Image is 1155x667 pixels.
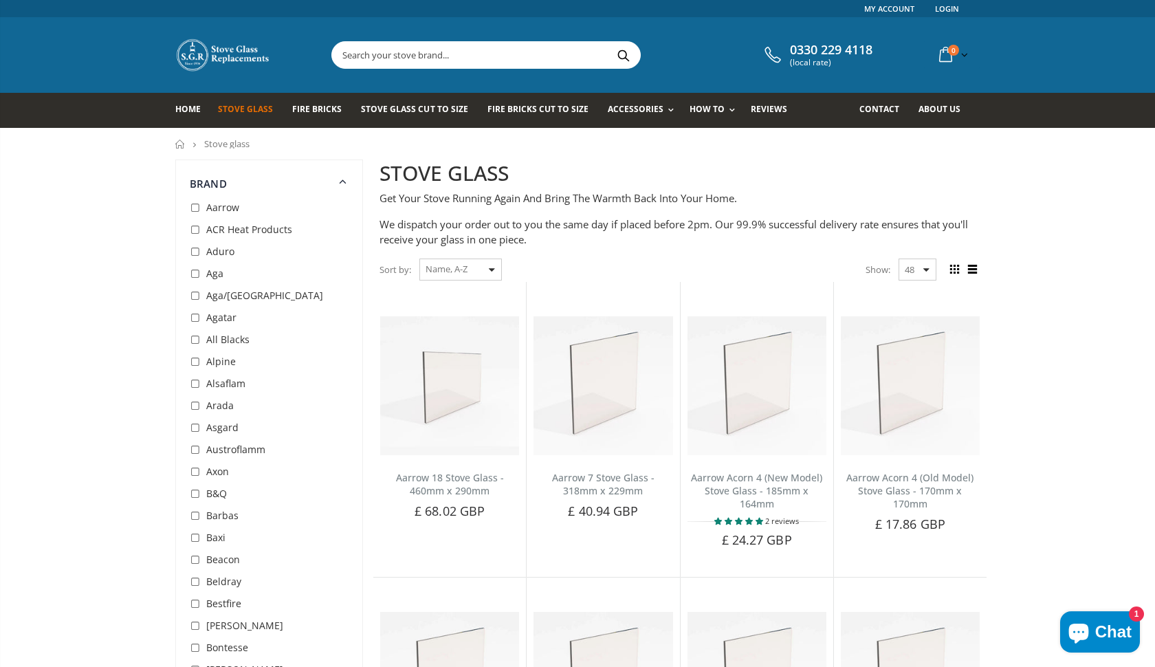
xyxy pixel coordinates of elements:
span: £ 68.02 GBP [415,503,485,519]
span: Austroflamm [206,443,265,456]
span: Stove Glass [218,103,273,115]
span: Fire Bricks Cut To Size [487,103,588,115]
span: Show: [866,259,890,281]
a: Stove Glass [218,93,283,128]
h2: STOVE GLASS [379,160,980,188]
a: Accessories [608,93,681,128]
span: ACR Heat Products [206,223,292,236]
button: Search [608,42,639,68]
span: Agatar [206,311,236,324]
span: Fire Bricks [292,103,342,115]
a: Aarrow Acorn 4 (New Model) Stove Glass - 185mm x 164mm [691,471,822,510]
span: [PERSON_NAME] [206,619,283,632]
span: Barbas [206,509,239,522]
span: Contact [859,103,899,115]
span: 0 [948,45,959,56]
a: Aarrow 7 Stove Glass - 318mm x 229mm [552,471,654,497]
span: Bestfire [206,597,241,610]
span: About us [918,103,960,115]
span: Aga [206,267,223,280]
a: How To [690,93,742,128]
span: Stove Glass Cut To Size [361,103,467,115]
a: 0330 229 4118 (local rate) [761,43,872,67]
span: Alpine [206,355,236,368]
img: Aarrow 7 Stove Glass [533,316,672,455]
img: Aarrow Acorn 4 New Model Stove Glass [687,316,826,455]
span: Axon [206,465,229,478]
a: About us [918,93,971,128]
span: £ 40.94 GBP [568,503,638,519]
a: Aarrow Acorn 4 (Old Model) Stove Glass - 170mm x 170mm [846,471,973,510]
inbox-online-store-chat: Shopify online store chat [1056,611,1144,656]
img: Aarrow 18 Stove Glass [380,316,519,455]
span: £ 24.27 GBP [722,532,792,548]
span: Accessories [608,103,663,115]
a: Fire Bricks Cut To Size [487,93,599,128]
span: Aduro [206,245,234,258]
span: £ 17.86 GBP [875,516,945,532]
a: Home [175,140,186,149]
span: 2 reviews [765,516,799,526]
span: 0330 229 4118 [790,43,872,58]
img: Aarrow Acorn 4 Old Model Stove Glass [841,316,980,455]
span: Stove glass [204,138,250,150]
span: Asgard [206,421,239,434]
span: How To [690,103,725,115]
span: Bontesse [206,641,248,654]
span: 5.00 stars [714,516,765,526]
span: Brand [190,177,227,190]
span: List view [965,262,980,277]
span: Beacon [206,553,240,566]
a: Fire Bricks [292,93,352,128]
a: Contact [859,93,910,128]
span: Alsaflam [206,377,245,390]
span: Baxi [206,531,225,544]
a: Reviews [751,93,797,128]
input: Search your stove brand... [332,42,794,68]
span: Sort by: [379,258,411,282]
span: Grid view [947,262,962,277]
span: Aga/[GEOGRAPHIC_DATA] [206,289,323,302]
span: (local rate) [790,58,872,67]
a: Stove Glass Cut To Size [361,93,478,128]
a: Home [175,93,211,128]
a: 0 [934,41,971,68]
span: Beldray [206,575,241,588]
span: Reviews [751,103,787,115]
a: Aarrow 18 Stove Glass - 460mm x 290mm [396,471,504,497]
p: Get Your Stove Running Again And Bring The Warmth Back Into Your Home. [379,190,980,206]
span: Arada [206,399,234,412]
span: All Blacks [206,333,250,346]
span: Home [175,103,201,115]
img: Stove Glass Replacement [175,38,272,72]
p: We dispatch your order out to you the same day if placed before 2pm. Our 99.9% successful deliver... [379,217,980,248]
span: Aarrow [206,201,239,214]
span: B&Q [206,487,227,500]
